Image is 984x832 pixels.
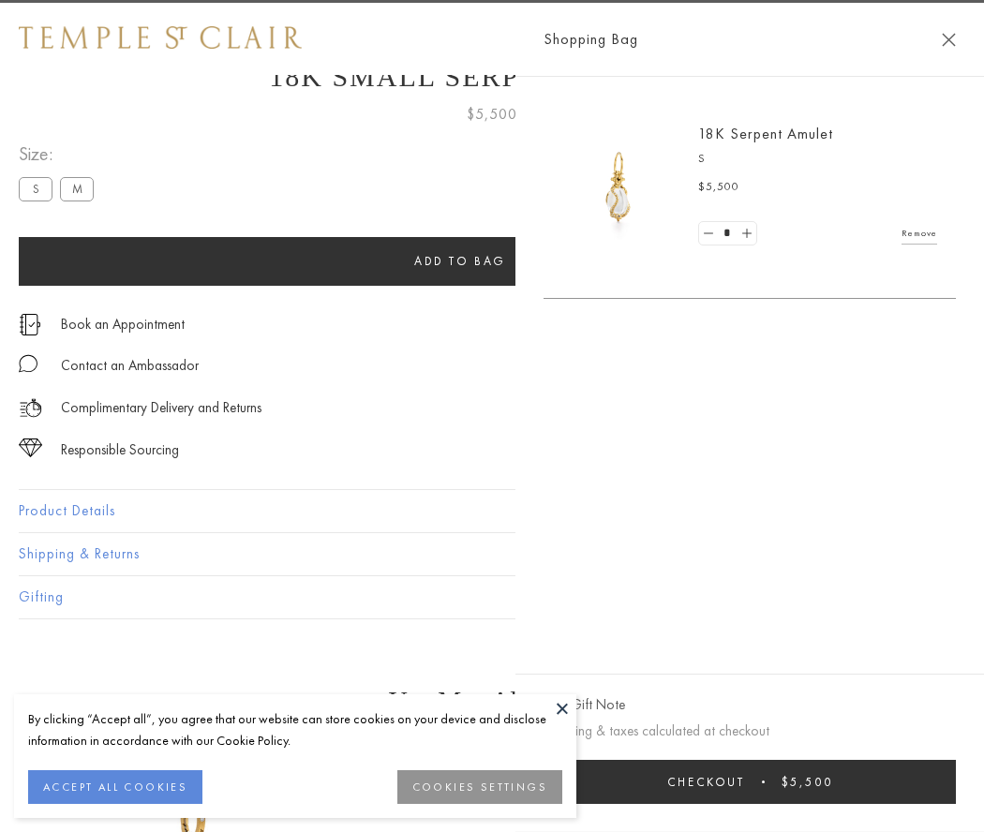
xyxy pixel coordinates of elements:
button: Checkout $5,500 [544,760,956,804]
h3: You May Also Like [47,686,937,716]
a: Set quantity to 2 [737,222,755,245]
button: Add Gift Note [544,693,625,717]
button: Gifting [19,576,965,618]
button: Add to bag [19,237,902,286]
button: Shipping & Returns [19,533,965,575]
button: Close Shopping Bag [942,33,956,47]
img: P51836-E11SERPPV [562,131,675,244]
img: Temple St. Clair [19,26,302,49]
a: 18K Serpent Amulet [698,124,833,143]
p: Shipping & taxes calculated at checkout [544,720,956,743]
span: Shopping Bag [544,27,638,52]
a: Book an Appointment [61,314,185,334]
img: icon_delivery.svg [19,396,42,420]
h1: 18K Small Serpent Amulet [19,61,965,93]
span: Size: [19,139,101,170]
span: Checkout [667,774,745,790]
div: Contact an Ambassador [61,354,199,378]
img: icon_sourcing.svg [19,438,42,457]
a: Set quantity to 0 [699,222,718,245]
div: Responsible Sourcing [61,438,179,462]
img: icon_appointment.svg [19,314,41,335]
button: ACCEPT ALL COOKIES [28,770,202,804]
img: MessageIcon-01_2.svg [19,354,37,373]
span: Add to bag [414,253,506,269]
span: $5,500 [467,102,517,126]
label: M [60,177,94,201]
label: S [19,177,52,201]
button: Product Details [19,490,965,532]
span: $5,500 [698,178,739,197]
div: By clicking “Accept all”, you agree that our website can store cookies on your device and disclos... [28,708,562,751]
p: S [698,150,937,169]
a: Remove [902,223,937,244]
span: $5,500 [782,774,833,790]
button: COOKIES SETTINGS [397,770,562,804]
p: Complimentary Delivery and Returns [61,396,261,420]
